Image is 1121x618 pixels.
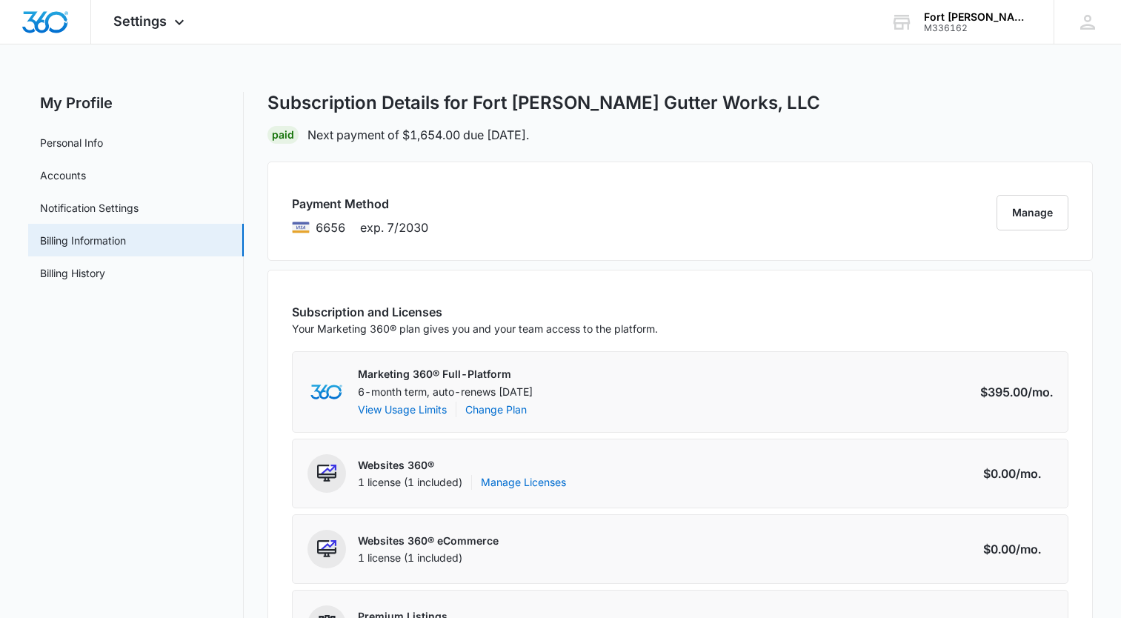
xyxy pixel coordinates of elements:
[358,385,533,418] div: 6-month term, auto-renews [DATE]
[481,475,566,490] a: Manage Licenses
[983,540,1053,558] div: $0.00
[1016,465,1041,482] span: /mo.
[997,195,1068,230] button: Manage
[40,200,139,216] a: Notification Settings
[40,135,103,150] a: Personal Info
[40,167,86,183] a: Accounts
[924,23,1032,33] div: account id
[924,11,1032,23] div: account name
[1028,383,1053,401] span: /mo.
[360,219,428,236] span: exp. 7/2030
[28,92,244,114] h2: My Profile
[358,402,447,417] button: View Usage Limits
[292,303,658,321] h3: Subscription and Licenses
[358,534,499,548] p: Websites 360® eCommerce
[1016,540,1041,558] span: /mo.
[267,92,820,114] h1: Subscription Details for Fort [PERSON_NAME] Gutter Works, LLC
[40,233,126,248] a: Billing Information
[358,458,566,473] p: Websites 360®
[465,402,527,417] a: Change Plan
[358,367,533,382] p: Marketing 360® Full-Platform
[980,383,1053,401] div: $395.00
[316,219,345,236] span: brandLabels.visa ending with
[983,465,1053,482] div: $0.00
[267,126,299,144] div: Paid
[113,13,167,29] span: Settings
[307,126,529,144] p: Next payment of $1,654.00 due [DATE].
[40,265,105,281] a: Billing History
[358,551,499,565] div: 1 license (1 included)
[358,475,566,490] div: 1 license (1 included)
[292,195,428,213] h3: Payment Method
[292,321,658,336] p: Your Marketing 360® plan gives you and your team access to the platform.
